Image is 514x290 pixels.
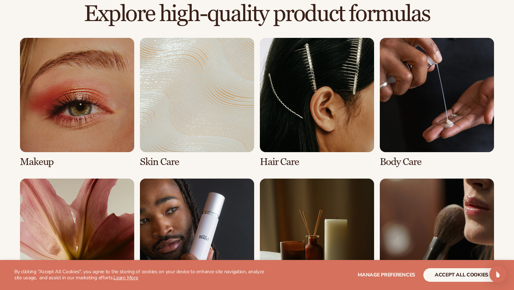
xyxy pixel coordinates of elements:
button: accept all cookies [423,268,500,282]
div: 4 / 8 [380,38,494,167]
div: 2 / 8 [140,38,254,167]
div: Open Intercom Messenger [489,266,507,283]
h3: Body Care [380,156,494,167]
h3: Hair Care [260,156,374,167]
div: 3 / 8 [260,38,374,167]
h3: Skin Care [140,156,254,167]
h3: Makeup [20,156,134,167]
span: Manage preferences [358,271,415,278]
h2: Explore high-quality product formulas [20,2,494,26]
div: 1 / 8 [20,38,134,167]
p: By clicking "Accept All Cookies", you agree to the storing of cookies on your device to enhance s... [14,269,268,281]
button: Manage preferences [358,268,415,282]
a: Learn More [114,274,138,281]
